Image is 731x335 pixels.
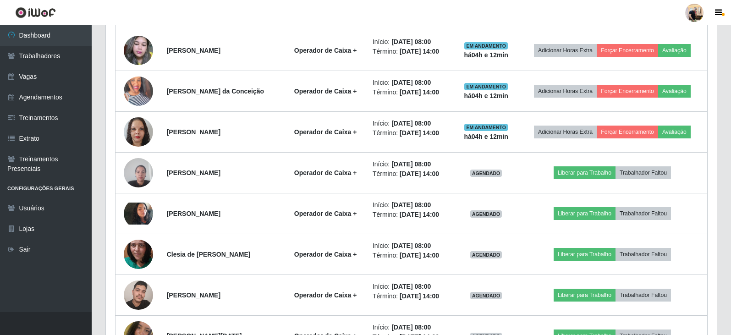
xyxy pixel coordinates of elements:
strong: há 04 h e 12 min [464,51,508,59]
img: 1634907805222.jpeg [124,31,153,70]
button: Forçar Encerramento [597,126,658,138]
button: Liberar para Trabalho [554,166,616,179]
img: 1732121401472.jpeg [124,203,153,225]
button: Trabalhador Faltou [616,166,671,179]
li: Término: [373,251,450,260]
li: Término: [373,210,450,220]
button: Forçar Encerramento [597,44,658,57]
strong: [PERSON_NAME] [167,210,220,217]
time: [DATE] 08:00 [391,201,431,209]
li: Início: [373,78,450,88]
span: EM ANDAMENTO [464,83,508,90]
strong: [PERSON_NAME] da Conceição [167,88,264,95]
strong: Operador de Caixa + [294,210,357,217]
li: Início: [373,282,450,291]
span: EM ANDAMENTO [464,42,508,49]
time: [DATE] 08:00 [391,79,431,86]
button: Liberar para Trabalho [554,207,616,220]
li: Término: [373,291,450,301]
time: [DATE] 08:00 [391,160,431,168]
li: Término: [373,88,450,97]
strong: Operador de Caixa + [294,128,357,136]
time: [DATE] 14:00 [400,48,439,55]
button: Liberar para Trabalho [554,248,616,261]
strong: [PERSON_NAME] [167,128,220,136]
button: Avaliação [658,85,691,98]
span: AGENDADO [470,251,502,258]
strong: há 04 h e 12 min [464,92,508,99]
li: Término: [373,169,450,179]
img: 1702743014516.jpeg [124,65,153,117]
span: AGENDADO [470,210,502,218]
strong: há 04 h e 12 min [464,133,508,140]
button: Avaliação [658,44,691,57]
li: Término: [373,128,450,138]
strong: [PERSON_NAME] [167,47,220,54]
button: Avaliação [658,126,691,138]
li: Início: [373,159,450,169]
time: [DATE] 08:00 [391,242,431,249]
span: AGENDADO [470,292,502,299]
time: [DATE] 08:00 [391,283,431,290]
img: 1734815809849.jpeg [124,275,153,314]
strong: [PERSON_NAME] [167,291,220,299]
button: Adicionar Horas Extra [534,85,597,98]
img: 1749509895091.jpeg [124,222,153,287]
button: Trabalhador Faltou [616,289,671,302]
time: [DATE] 14:00 [400,292,439,300]
li: Início: [373,200,450,210]
strong: [PERSON_NAME] [167,169,220,176]
time: [DATE] 14:00 [400,211,439,218]
img: 1731148670684.jpeg [124,153,153,192]
li: Início: [373,119,450,128]
img: CoreUI Logo [15,7,56,18]
li: Início: [373,37,450,47]
button: Adicionar Horas Extra [534,126,597,138]
strong: Operador de Caixa + [294,251,357,258]
li: Início: [373,323,450,332]
time: [DATE] 08:00 [391,38,431,45]
time: [DATE] 14:00 [400,252,439,259]
time: [DATE] 08:00 [391,324,431,331]
img: 1742392168791.jpeg [124,112,153,151]
button: Forçar Encerramento [597,85,658,98]
span: AGENDADO [470,170,502,177]
li: Término: [373,47,450,56]
time: [DATE] 08:00 [391,120,431,127]
button: Liberar para Trabalho [554,289,616,302]
strong: Operador de Caixa + [294,169,357,176]
strong: Operador de Caixa + [294,47,357,54]
button: Trabalhador Faltou [616,248,671,261]
button: Adicionar Horas Extra [534,44,597,57]
strong: Operador de Caixa + [294,88,357,95]
strong: Clesia de [PERSON_NAME] [167,251,251,258]
time: [DATE] 14:00 [400,88,439,96]
time: [DATE] 14:00 [400,129,439,137]
li: Início: [373,241,450,251]
time: [DATE] 14:00 [400,170,439,177]
button: Trabalhador Faltou [616,207,671,220]
span: EM ANDAMENTO [464,124,508,131]
strong: Operador de Caixa + [294,291,357,299]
